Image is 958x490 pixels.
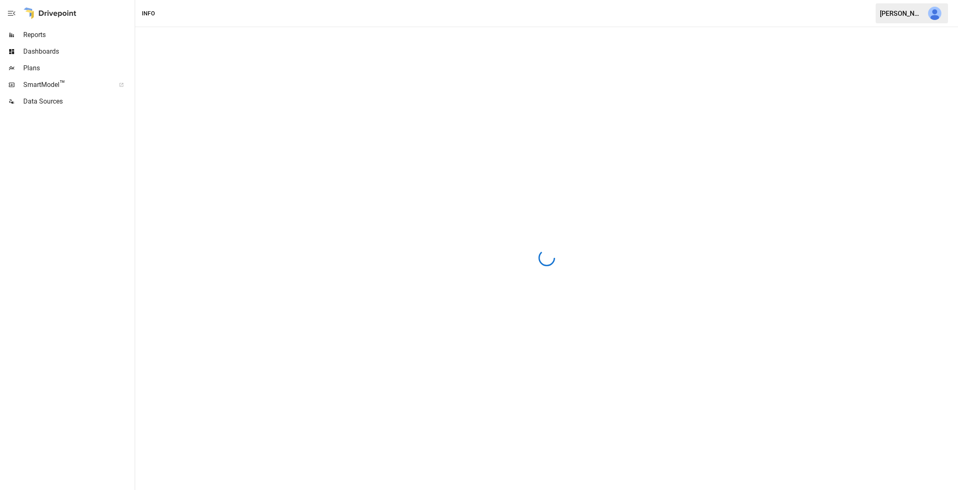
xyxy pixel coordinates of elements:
span: SmartModel [23,80,110,90]
button: Will Gahagan [923,2,946,25]
div: [PERSON_NAME] [880,10,923,17]
span: ™ [59,79,65,89]
span: Dashboards [23,47,133,57]
span: Plans [23,63,133,73]
img: Will Gahagan [928,7,941,20]
span: Reports [23,30,133,40]
span: Data Sources [23,97,133,106]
